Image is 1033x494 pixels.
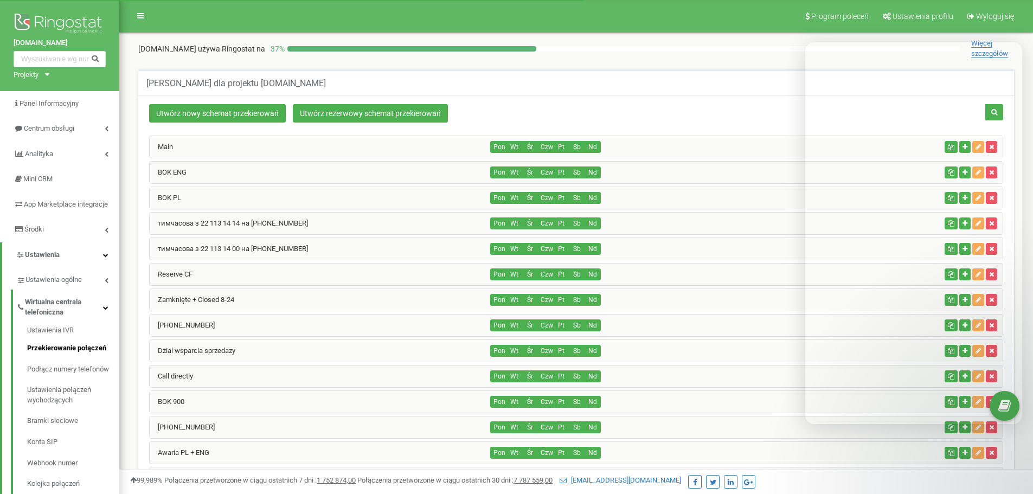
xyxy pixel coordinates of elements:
[569,192,585,204] button: Sb
[146,79,326,88] h5: [PERSON_NAME] dla projektu [DOMAIN_NAME]
[553,294,569,306] button: Pt
[569,421,585,433] button: Sb
[27,410,119,432] a: Bramki sieciowe
[490,447,506,459] button: Pon
[150,168,187,176] a: BOK ENG
[569,396,585,408] button: Sb
[553,243,569,255] button: Pt
[27,359,119,380] a: Podłącz numery telefonów
[537,396,554,408] button: Czw
[569,141,585,153] button: Sb
[506,421,522,433] button: Wt
[585,319,601,331] button: Nd
[522,319,538,331] button: Śr
[537,421,554,433] button: Czw
[522,166,538,178] button: Śr
[24,124,74,132] span: Centrum obsługi
[537,243,554,255] button: Czw
[996,433,1022,459] iframe: Intercom live chat
[553,319,569,331] button: Pt
[198,44,265,53] span: używa Ringostat na
[522,345,538,357] button: Śr
[976,12,1014,21] span: Wyloguj się
[537,268,554,280] button: Czw
[25,275,82,285] span: Ustawienia ogólne
[490,294,506,306] button: Pon
[490,141,506,153] button: Pon
[585,243,601,255] button: Nd
[27,380,119,410] a: Ustawienia połączeń wychodzących
[506,268,522,280] button: Wt
[138,43,265,54] p: [DOMAIN_NAME]
[490,370,506,382] button: Pon
[506,294,522,306] button: Wt
[14,51,106,67] input: Wyszukiwanie wg numeru
[490,396,506,408] button: Pon
[150,372,193,380] a: Call directly
[569,345,585,357] button: Sb
[150,321,215,329] a: [PHONE_NUMBER]
[553,268,569,280] button: Pt
[506,166,522,178] button: Wt
[506,192,522,204] button: Wt
[537,166,554,178] button: Czw
[811,12,869,21] span: Program poleceń
[357,476,553,484] span: Połączenia przetworzone w ciągu ostatnich 30 dni :
[150,219,308,227] a: тимчасова з 22 113 14 14 на [PHONE_NUMBER]
[490,421,506,433] button: Pon
[150,143,173,151] a: Main
[24,200,108,208] span: App Marketplace integracje
[27,453,119,474] a: Webhook numer
[317,476,356,484] u: 1 752 874,00
[585,217,601,229] button: Nd
[25,150,53,158] span: Analityka
[150,423,215,431] a: [PHONE_NUMBER]
[2,242,119,268] a: Ustawienia
[585,447,601,459] button: Nd
[569,243,585,255] button: Sb
[522,268,538,280] button: Śr
[522,447,538,459] button: Śr
[522,192,538,204] button: Śr
[522,217,538,229] button: Śr
[569,217,585,229] button: Sb
[514,476,553,484] u: 7 787 559,00
[569,166,585,178] button: Sb
[537,345,554,357] button: Czw
[490,268,506,280] button: Pon
[971,39,1008,58] span: Więcej szczegółów
[490,319,506,331] button: Pon
[14,38,106,48] a: [DOMAIN_NAME]
[537,294,554,306] button: Czw
[553,345,569,357] button: Pt
[537,319,554,331] button: Czw
[150,194,181,202] a: BOK PL
[25,297,103,317] span: Wirtualna centrala telefoniczna
[553,396,569,408] button: Pt
[585,370,601,382] button: Nd
[553,217,569,229] button: Pt
[506,370,522,382] button: Wt
[16,290,119,322] a: Wirtualna centrala telefoniczna
[569,294,585,306] button: Sb
[506,141,522,153] button: Wt
[569,370,585,382] button: Sb
[522,294,538,306] button: Śr
[25,251,60,259] span: Ustawienia
[522,141,538,153] button: Śr
[293,104,448,123] a: Utwórz rezerwowy schemat przekierowań
[506,243,522,255] button: Wt
[506,447,522,459] button: Wt
[490,217,506,229] button: Pon
[150,347,235,355] a: Dzial wsparcia sprzedazy
[569,447,585,459] button: Sb
[506,345,522,357] button: Wt
[150,245,308,253] a: тимчасова з 22 113 14 00 на [PHONE_NUMBER]
[569,319,585,331] button: Sb
[585,192,601,204] button: Nd
[553,370,569,382] button: Pt
[490,345,506,357] button: Pon
[27,338,119,359] a: Przekierowanie połączeń
[150,270,193,278] a: Reserve CF
[130,476,163,484] span: 99,989%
